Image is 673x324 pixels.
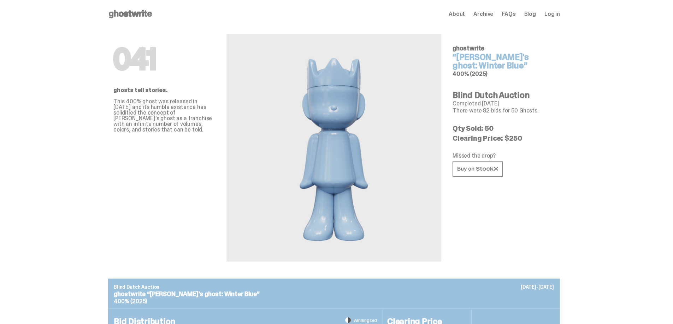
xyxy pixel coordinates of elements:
[473,11,493,17] a: Archive
[453,125,554,132] p: Qty Sold: 50
[113,99,215,133] p: This 400% ghost was released in [DATE] and its humble existence has solidified the concept of [PE...
[453,53,554,70] h4: “[PERSON_NAME]'s ghost: Winter Blue”
[453,91,554,99] h4: Blind Dutch Auction
[453,135,554,142] p: Clearing Price: $250
[453,101,554,106] p: Completed [DATE]
[524,11,536,17] a: Blog
[113,87,215,93] p: ghosts tell stories.
[521,285,554,289] p: [DATE]-[DATE]
[453,153,554,159] p: Missed the drop?
[502,11,515,17] a: FAQs
[453,44,484,53] span: ghostwrite
[114,285,554,289] p: Blind Dutch Auction
[453,70,488,78] span: 400% (2025)
[114,298,147,305] span: 400% (2025)
[113,45,215,73] h1: 041
[354,318,377,323] span: winning bid
[114,291,554,297] p: ghostwrite “[PERSON_NAME]'s ghost: Winter Blue”
[453,108,554,114] p: There were 82 bids for 50 Ghosts.
[544,11,560,17] a: Log in
[449,11,465,17] a: About
[292,51,376,245] img: ghostwrite&ldquo;Schrödinger's ghost: Winter Blue&rdquo;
